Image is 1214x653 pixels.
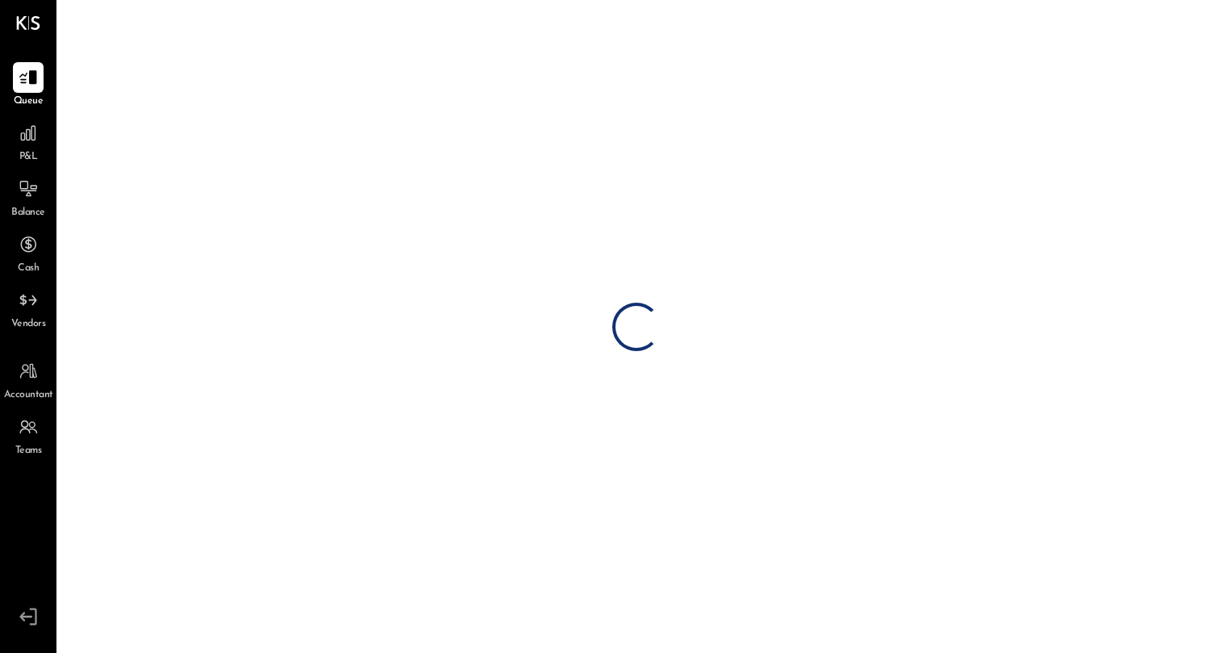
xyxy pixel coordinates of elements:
[19,150,38,165] span: P&L
[1,412,56,458] a: Teams
[1,356,56,403] a: Accountant
[1,285,56,332] a: Vendors
[15,444,42,458] span: Teams
[1,62,56,109] a: Queue
[1,174,56,220] a: Balance
[1,229,56,276] a: Cash
[11,317,46,332] span: Vendors
[14,94,44,109] span: Queue
[11,206,45,220] span: Balance
[18,262,39,276] span: Cash
[1,118,56,165] a: P&L
[4,388,53,403] span: Accountant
